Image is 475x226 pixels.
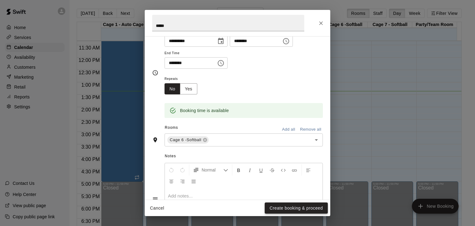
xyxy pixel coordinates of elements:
[215,35,227,47] button: Choose date, selected date is Sep 20, 2025
[256,164,266,176] button: Format Underline
[177,176,188,187] button: Right Align
[267,164,277,176] button: Format Strikethrough
[315,18,327,29] button: Close
[278,164,289,176] button: Insert Code
[147,202,167,214] button: Cancel
[233,164,244,176] button: Format Bold
[312,136,321,144] button: Open
[188,176,199,187] button: Justify Align
[165,83,180,95] button: No
[180,105,229,116] div: Booking time is available
[152,196,158,202] svg: Notes
[202,167,223,173] span: Normal
[265,202,328,214] button: Create booking & proceed
[215,57,227,69] button: Choose time, selected time is 3:00 PM
[152,70,158,76] svg: Timing
[190,164,231,176] button: Formatting Options
[165,125,178,130] span: Rooms
[167,136,209,144] div: Cage 6 -Softball
[166,176,177,187] button: Center Align
[279,125,298,134] button: Add all
[165,75,202,83] span: Repeats
[303,164,314,176] button: Left Align
[180,83,197,95] button: Yes
[167,137,204,143] span: Cage 6 -Softball
[245,164,255,176] button: Format Italics
[166,164,177,176] button: Undo
[165,151,323,161] span: Notes
[289,164,300,176] button: Insert Link
[165,83,197,95] div: outlined button group
[165,49,228,58] span: End Time
[152,137,158,143] svg: Rooms
[177,164,188,176] button: Redo
[298,125,323,134] button: Remove all
[280,35,292,47] button: Choose time, selected time is 2:00 PM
